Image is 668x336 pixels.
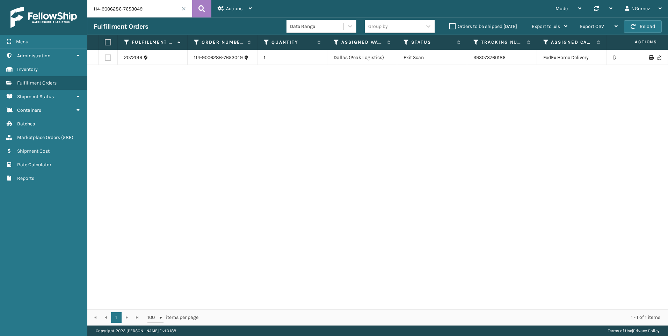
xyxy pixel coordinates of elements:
[16,39,28,45] span: Menu
[17,162,51,168] span: Rate Calculator
[226,6,242,12] span: Actions
[94,22,148,31] h3: Fulfillment Orders
[532,23,560,29] span: Export to .xls
[481,39,523,45] label: Tracking Number
[580,23,604,29] span: Export CSV
[613,36,661,48] span: Actions
[124,54,142,61] a: 2072019
[327,50,397,65] td: Dallas (Peak Logistics)
[202,39,244,45] label: Order Number
[61,134,73,140] span: ( 586 )
[556,6,568,12] span: Mode
[449,23,517,29] label: Orders to be shipped [DATE]
[17,66,38,72] span: Inventory
[132,39,174,45] label: Fulfillment Order Id
[368,23,388,30] div: Group by
[290,23,344,30] div: Date Range
[608,328,632,333] a: Terms of Use
[17,134,60,140] span: Marketplace Orders
[537,50,607,65] td: FedEx Home Delivery
[657,55,661,60] i: Never Shipped
[271,39,314,45] label: Quantity
[17,121,35,127] span: Batches
[96,326,176,336] p: Copyright 2023 [PERSON_NAME]™ v 1.0.188
[341,39,384,45] label: Assigned Warehouse
[411,39,453,45] label: Status
[194,54,243,61] a: 114-9006286-7653049
[111,312,122,323] a: 1
[608,326,660,336] div: |
[17,94,54,100] span: Shipment Status
[147,314,158,321] span: 100
[624,20,662,33] button: Reload
[17,53,50,59] span: Administration
[17,148,50,154] span: Shipment Cost
[17,80,57,86] span: Fulfillment Orders
[208,314,660,321] div: 1 - 1 of 1 items
[17,107,41,113] span: Containers
[147,312,198,323] span: items per page
[257,50,327,65] td: 1
[17,175,34,181] span: Reports
[397,50,467,65] td: Exit Scan
[633,328,660,333] a: Privacy Policy
[551,39,593,45] label: Assigned Carrier Service
[473,54,506,60] a: 393073760186
[649,55,653,60] i: Print Label
[10,7,77,28] img: logo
